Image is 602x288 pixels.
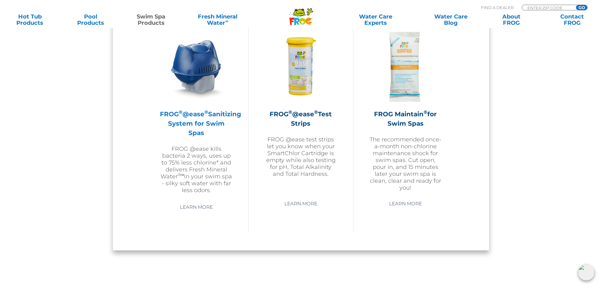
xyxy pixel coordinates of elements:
input: Zip Code Form [527,5,569,10]
sup: ∞ [225,18,228,24]
img: ss-@ease-hero-300x300.png [160,30,233,103]
a: Water CareExperts [337,13,414,26]
p: FROG @ease test strips let you know when your SmartChlor Cartridge is empty while also testing fo... [264,136,337,177]
a: Learn More [277,198,325,209]
img: FROG-@ease-TS-Bottle-300x300.png [264,30,337,103]
img: openIcon [578,264,594,280]
p: FROG @ease kills bacteria 2 ways, uses up to 75% less chlorine* and delivers Fresh Mineral Water ... [160,145,233,194]
img: ss-maintain-hero-300x300.png [369,30,442,103]
sup: ® [288,109,292,115]
a: FROG Maintain®for Swim SpasThe recommended once-a-month non-chlorine maintenance shock for swim s... [369,30,442,193]
a: Water CareBlog [427,13,474,26]
sup: ® [424,109,427,115]
h2: FROG @ease Test Strips [264,109,337,128]
input: GO [576,5,587,10]
a: AboutFROG [488,13,535,26]
a: Fresh MineralWater∞ [188,13,247,26]
sup: ® [204,109,208,115]
a: Swim SpaProducts [128,13,175,26]
h2: FROG Maintain for Swim Spas [369,109,442,128]
a: FROG®@ease®Test StripsFROG @ease test strips let you know when your SmartChlor Cartridge is empty... [264,30,337,193]
a: ContactFROG [549,13,596,26]
p: Find A Dealer [481,5,514,10]
sup: ®∞ [178,172,184,177]
p: The recommended once-a-month non-chlorine maintenance shock for swim spas. Cut open, pour in, and... [369,136,442,191]
h2: FROG @ease Sanitizing System for Swim Spas [160,109,233,138]
sup: ® [179,109,182,115]
a: FROG®@ease®Sanitizing System for Swim SpasFROG @ease kills bacteria 2 ways, uses up to 75% less c... [160,30,233,194]
sup: ® [314,109,318,115]
a: PoolProducts [67,13,114,26]
a: Learn More [382,198,429,209]
a: Hot TubProducts [6,13,53,26]
a: Learn More [173,202,220,213]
